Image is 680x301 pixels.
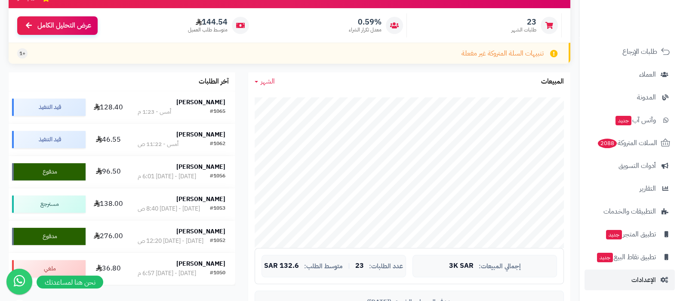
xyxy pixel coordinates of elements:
td: 96.50 [89,156,127,188]
div: #1052 [210,237,225,245]
td: 36.80 [89,253,127,285]
div: قيد التنفيذ [12,131,86,148]
div: قيد التنفيذ [12,99,86,116]
span: العملاء [639,68,656,81]
span: طلبات الشهر [511,26,536,34]
div: مدفوع [12,163,86,180]
div: ملغي [12,260,86,277]
span: طلبات الإرجاع [622,46,657,58]
a: التقارير [585,178,675,199]
div: [DATE] - [DATE] 12:20 ص [138,237,203,245]
div: مسترجع [12,195,86,213]
span: إجمالي المبيعات: [478,263,520,270]
a: عرض التحليل الكامل [17,16,98,35]
strong: [PERSON_NAME] [176,130,225,139]
strong: [PERSON_NAME] [176,98,225,107]
span: تطبيق نقاط البيع [596,251,656,263]
td: 128.40 [89,91,127,123]
td: 46.55 [89,124,127,155]
span: التطبيقات والخدمات [603,205,656,217]
strong: [PERSON_NAME] [176,227,225,236]
a: وآتس آبجديد [585,110,675,130]
div: #1062 [210,140,225,149]
a: أدوات التسويق [585,155,675,176]
span: 3K SAR [449,262,473,270]
span: تطبيق المتجر [605,228,656,240]
div: #1056 [210,172,225,181]
a: تطبيق المتجرجديد [585,224,675,245]
span: 0.59% [349,17,382,27]
span: المدونة [637,91,656,103]
span: | [348,263,350,269]
span: التقارير [640,183,656,195]
div: #1053 [210,205,225,213]
span: جديد [597,253,613,262]
div: أمس - 11:22 ص [138,140,178,149]
span: السلات المتروكة [597,137,657,149]
span: 23 [511,17,536,27]
div: مدفوع [12,228,86,245]
span: +1 [19,50,25,57]
span: وآتس آب [615,114,656,126]
h3: المبيعات [541,78,564,86]
span: متوسط طلب العميل [188,26,228,34]
div: [DATE] - [DATE] 8:40 ص [138,205,200,213]
span: جديد [615,116,631,125]
span: أدوات التسويق [618,160,656,172]
strong: [PERSON_NAME] [176,162,225,171]
div: [DATE] - [DATE] 6:57 م [138,269,196,278]
span: معدل تكرار الشراء [349,26,382,34]
a: تطبيق نقاط البيعجديد [585,247,675,267]
span: متوسط الطلب: [304,263,343,270]
h3: آخر الطلبات [199,78,229,86]
a: السلات المتروكة2088 [585,133,675,153]
td: 138.00 [89,188,127,220]
div: أمس - 1:23 م [138,108,171,116]
span: 144.54 [188,17,228,27]
a: الشهر [255,77,275,87]
a: الإعدادات [585,270,675,290]
span: الشهر [261,76,275,87]
strong: [PERSON_NAME] [176,195,225,204]
div: [DATE] - [DATE] 6:01 م [138,172,196,181]
span: تنبيهات السلة المتروكة غير مفعلة [462,49,544,59]
span: 23 [355,262,364,270]
td: 276.00 [89,220,127,252]
div: #1065 [210,108,225,116]
a: العملاء [585,64,675,85]
div: #1050 [210,269,225,278]
span: عرض التحليل الكامل [37,21,91,31]
span: 2088 [598,139,617,148]
a: طلبات الإرجاع [585,41,675,62]
span: الإعدادات [631,274,656,286]
span: 132.6 SAR [264,262,299,270]
span: عدد الطلبات: [369,263,403,270]
img: logo-2.png [622,24,672,42]
strong: [PERSON_NAME] [176,259,225,268]
a: المدونة [585,87,675,108]
a: التطبيقات والخدمات [585,201,675,222]
span: جديد [606,230,622,239]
